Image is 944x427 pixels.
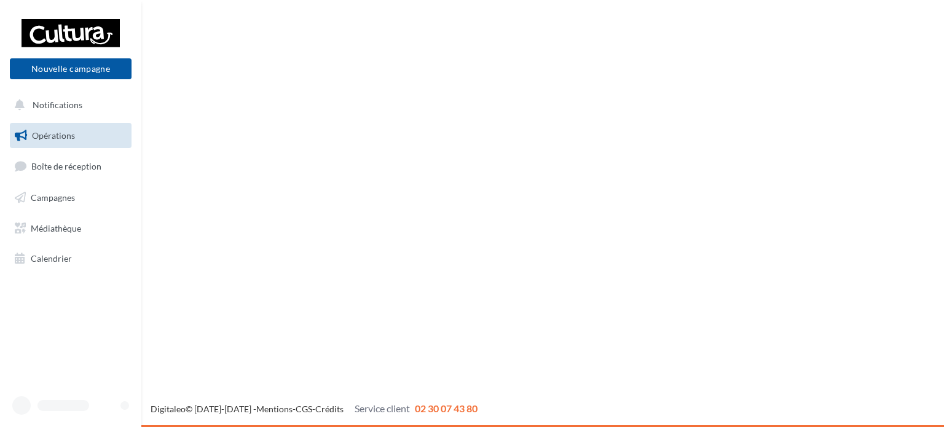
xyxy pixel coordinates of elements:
span: Service client [355,402,410,414]
a: Boîte de réception [7,153,134,179]
a: Crédits [315,404,344,414]
span: 02 30 07 43 80 [415,402,478,414]
a: Opérations [7,123,134,149]
button: Nouvelle campagne [10,58,132,79]
a: Campagnes [7,185,134,211]
a: CGS [296,404,312,414]
span: Médiathèque [31,222,81,233]
a: Mentions [256,404,293,414]
span: Campagnes [31,192,75,203]
a: Calendrier [7,246,134,272]
span: Opérations [32,130,75,141]
button: Notifications [7,92,129,118]
a: Médiathèque [7,216,134,241]
a: Digitaleo [151,404,186,414]
span: Boîte de réception [31,161,101,171]
span: Notifications [33,100,82,110]
span: © [DATE]-[DATE] - - - [151,404,478,414]
span: Calendrier [31,253,72,264]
